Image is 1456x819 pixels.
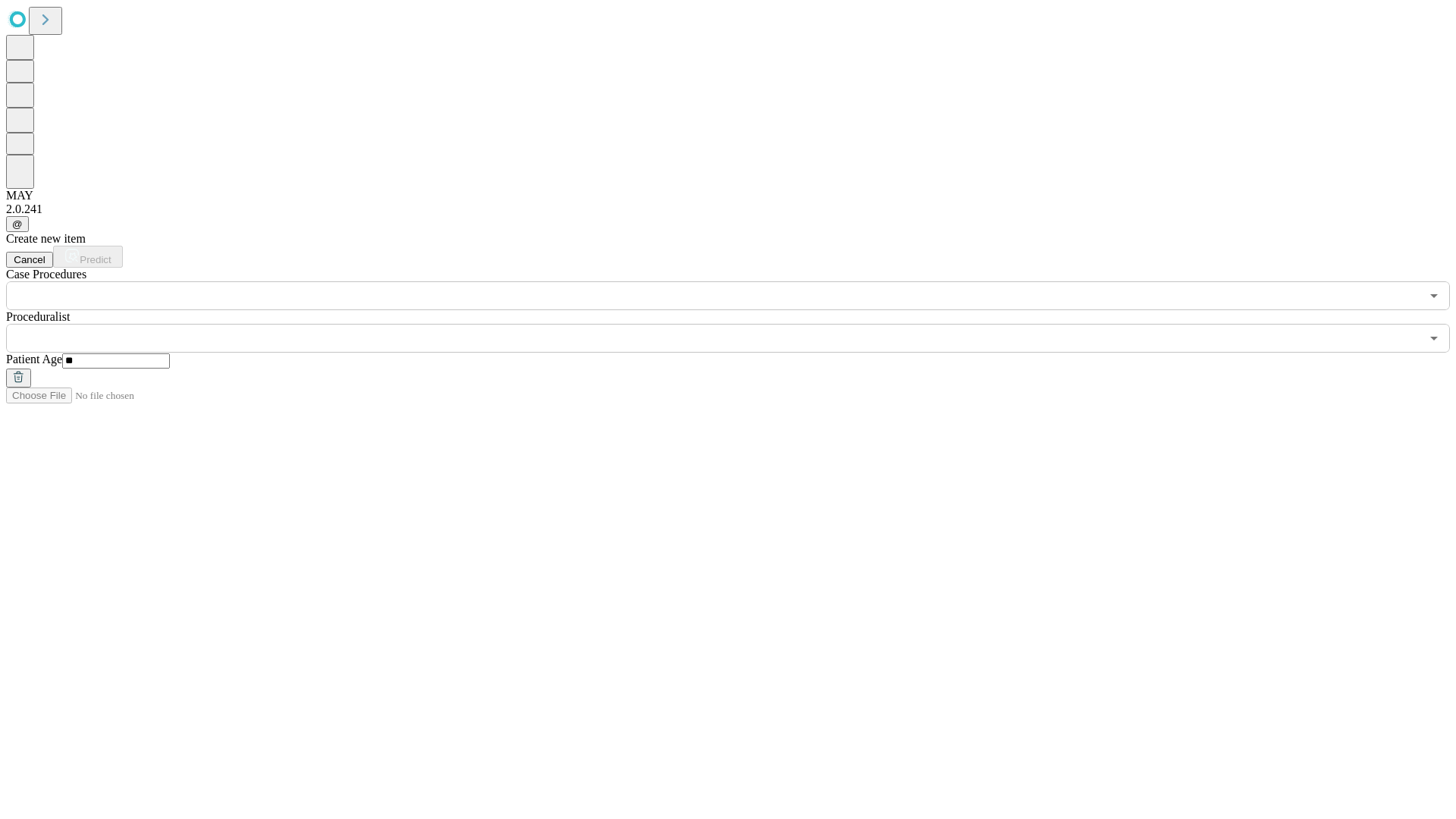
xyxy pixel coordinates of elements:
[12,218,23,230] span: @
[6,202,1450,216] div: 2.0.241
[80,254,111,265] span: Predict
[53,246,123,268] button: Predict
[1423,285,1445,306] button: Open
[6,189,1450,202] div: MAY
[14,254,45,265] span: Cancel
[6,353,62,366] span: Patient Age
[6,216,29,232] button: @
[6,252,53,268] button: Cancel
[6,310,70,323] span: Proceduralist
[1423,328,1445,349] button: Open
[6,232,86,245] span: Create new item
[6,268,86,281] span: Scheduled Procedure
